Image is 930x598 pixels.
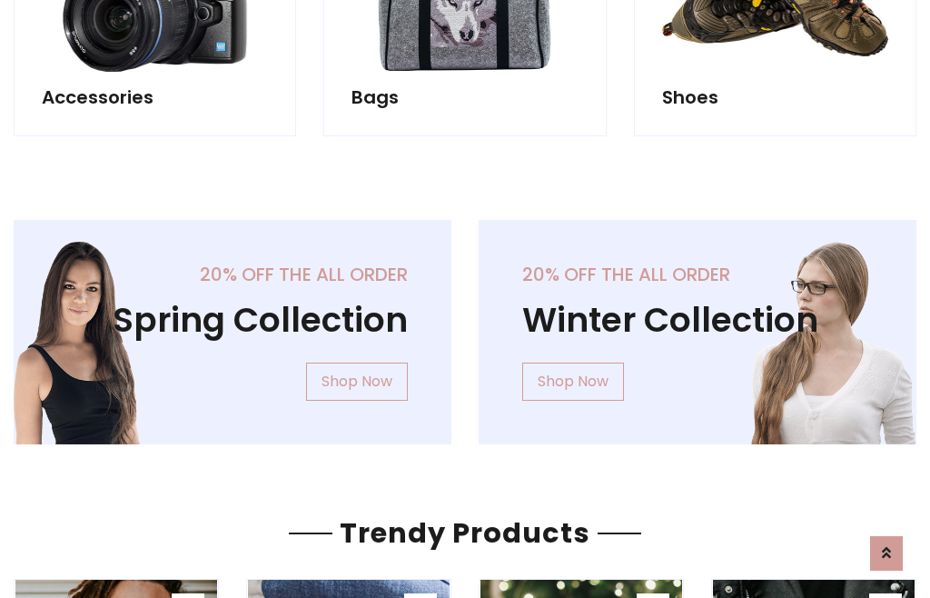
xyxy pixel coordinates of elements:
[332,513,598,553] span: Trendy Products
[522,363,624,401] a: Shop Now
[522,300,873,341] h1: Winter Collection
[351,86,578,108] h5: Bags
[57,300,408,341] h1: Spring Collection
[57,264,408,285] h5: 20% off the all order
[42,86,268,108] h5: Accessories
[306,363,408,401] a: Shop Now
[522,264,873,285] h5: 20% off the all order
[662,86,888,108] h5: Shoes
